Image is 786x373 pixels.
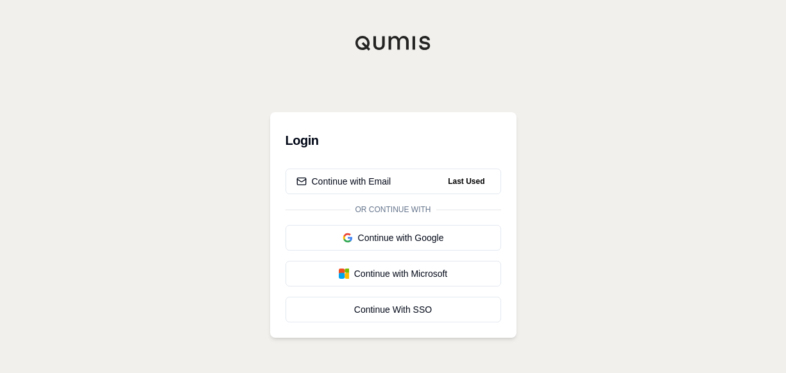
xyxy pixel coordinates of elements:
button: Continue with EmailLast Used [286,169,501,194]
button: Continue with Microsoft [286,261,501,286]
h3: Login [286,128,501,153]
a: Continue With SSO [286,297,501,322]
button: Continue with Google [286,225,501,251]
div: Continue with Microsoft [296,267,490,280]
div: Continue with Google [296,231,490,244]
div: Continue With SSO [296,303,490,316]
img: Qumis [355,35,432,51]
span: Or continue with [350,204,436,215]
div: Continue with Email [296,175,391,188]
span: Last Used [443,174,490,189]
